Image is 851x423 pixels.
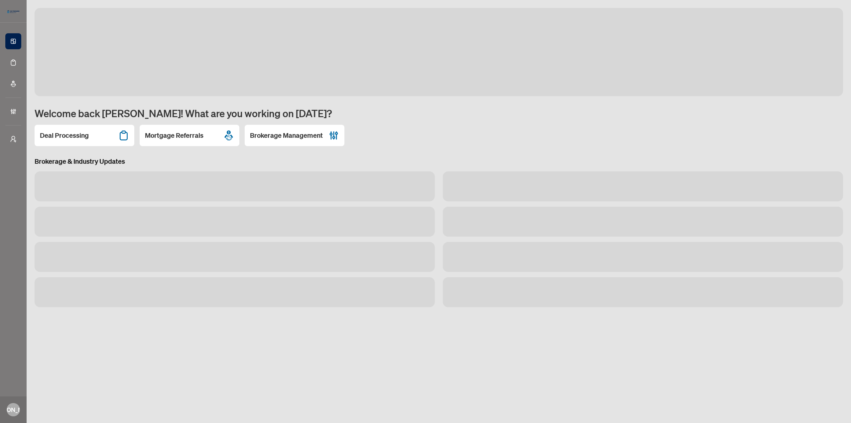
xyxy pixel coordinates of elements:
[145,131,203,140] h2: Mortgage Referrals
[250,131,323,140] h2: Brokerage Management
[35,107,843,119] h1: Welcome back [PERSON_NAME]! What are you working on [DATE]?
[40,131,89,140] h2: Deal Processing
[5,8,21,15] img: logo
[35,157,843,166] h3: Brokerage & Industry Updates
[10,136,17,142] span: user-switch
